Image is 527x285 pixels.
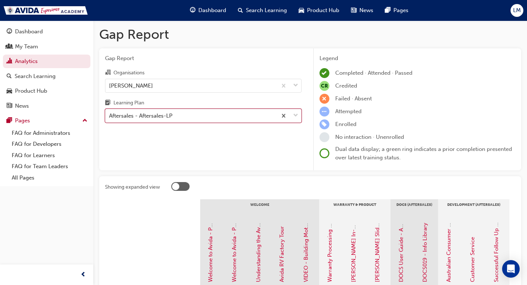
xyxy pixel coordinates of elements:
[335,121,356,127] span: Enrolled
[15,116,30,125] div: Pages
[319,68,329,78] span: learningRecordVerb_COMPLETE-icon
[3,84,90,98] a: Product Hub
[99,26,521,42] h1: Gap Report
[359,6,373,15] span: News
[513,6,521,15] span: LM
[319,132,329,142] span: learningRecordVerb_NONE-icon
[15,42,38,51] div: My Team
[293,3,345,18] a: car-iconProduct Hub
[511,4,523,17] button: LM
[238,6,243,15] span: search-icon
[7,44,12,50] span: people-icon
[3,99,90,113] a: News
[299,6,304,15] span: car-icon
[198,6,226,15] span: Dashboard
[9,172,90,184] a: All Pages
[3,114,90,127] button: Pages
[398,191,404,282] a: DOCS User Guide - Access to DOCS
[105,54,302,63] span: Gap Report
[208,162,214,282] a: Welcome to Avida - Part 1: Our Brand & History
[3,23,90,114] button: DashboardMy TeamAnalyticsSearch LearningProduct HubNews
[15,72,56,81] div: Search Learning
[7,58,12,65] span: chart-icon
[7,118,12,124] span: pages-icon
[113,69,145,77] div: Organisations
[319,119,329,129] span: learningRecordVerb_ENROLL-icon
[307,6,339,15] span: Product Hub
[9,150,90,161] a: FAQ for Learners
[4,6,88,15] img: Trak
[255,178,262,282] a: Understanding the Avida Experience Hub
[390,199,438,218] div: DOCS (Aftersales)
[385,6,390,15] span: pages-icon
[335,146,512,161] span: Dual data display; a green ring indicates a prior completion presented over latest training status.
[445,217,452,282] a: Australian Consumer Law
[9,161,90,172] a: FAQ for Team Leaders
[105,100,111,107] span: learningplan-icon
[335,108,362,115] span: Attempted
[190,6,195,15] span: guage-icon
[335,82,357,89] span: Credited
[3,40,90,53] a: My Team
[81,270,86,280] span: prev-icon
[109,112,172,120] div: Aftersales - Aftersales-LP
[502,260,520,278] div: Open Intercom Messenger
[15,102,29,110] div: News
[379,3,414,18] a: pages-iconPages
[319,107,329,116] span: learningRecordVerb_ATTEMPT-icon
[7,88,12,95] span: car-icon
[319,81,329,91] span: null-icon
[319,54,516,63] div: Legend
[293,111,298,121] span: down-icon
[293,81,298,90] span: down-icon
[15,27,43,36] div: Dashboard
[393,6,408,15] span: Pages
[469,237,476,282] a: Customer Service
[232,3,293,18] a: search-iconSearch Learning
[422,223,428,282] a: DOCS019 - Info Library
[335,70,412,76] span: Completed · Attended · Passed
[438,199,509,218] div: Development (Aftersales)
[9,138,90,150] a: FAQ for Developers
[7,73,12,80] span: search-icon
[351,6,356,15] span: news-icon
[319,199,390,218] div: Warranty & Product
[105,184,160,191] div: Showing expanded view
[345,3,379,18] a: news-iconNews
[184,3,232,18] a: guage-iconDashboard
[7,29,12,35] span: guage-icon
[335,134,404,140] span: No interaction · Unenrolled
[335,95,372,102] span: Failed · Absent
[493,214,500,282] a: Successful Follow Up Calls
[109,81,153,90] div: [PERSON_NAME]
[15,87,47,95] div: Product Hub
[82,116,87,126] span: up-icon
[9,127,90,139] a: FAQ for Administrators
[3,55,90,68] a: Analytics
[319,94,329,104] span: learningRecordVerb_FAIL-icon
[113,99,144,107] div: Learning Plan
[246,6,287,15] span: Search Learning
[3,25,90,38] a: Dashboard
[3,70,90,83] a: Search Learning
[279,226,285,282] a: Avida RV Factory Tour
[7,103,12,110] span: news-icon
[200,199,319,218] div: Welcome
[105,70,111,76] span: organisation-icon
